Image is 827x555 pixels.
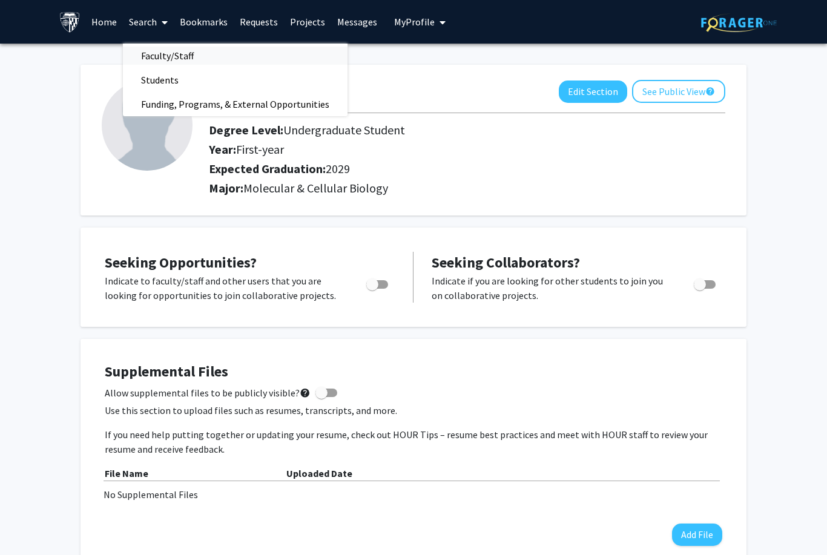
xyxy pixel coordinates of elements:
span: 2029 [326,161,350,176]
span: Faculty/Staff [123,44,212,68]
div: Toggle [361,274,395,292]
a: Projects [284,1,331,43]
button: See Public View [632,80,725,103]
div: Toggle [689,274,722,292]
button: Edit Section [559,80,627,103]
h2: Degree Level: [209,123,657,137]
span: Funding, Programs, & External Opportunities [123,92,348,116]
p: Use this section to upload files such as resumes, transcripts, and more. [105,403,722,418]
h2: Major: [209,181,725,195]
span: Students [123,68,197,92]
img: Profile Picture [102,80,193,171]
span: Allow supplemental files to be publicly visible? [105,386,311,400]
img: ForagerOne Logo [701,13,777,32]
p: Indicate to faculty/staff and other users that you are looking for opportunities to join collabor... [105,274,343,303]
p: If you need help putting together or updating your resume, check out HOUR Tips – resume best prac... [105,427,722,456]
b: Uploaded Date [286,467,352,479]
span: Undergraduate Student [283,122,405,137]
mat-icon: help [705,84,715,99]
img: Johns Hopkins University Logo [59,11,81,33]
span: Seeking Opportunities? [105,253,257,272]
div: No Supplemental Files [104,487,723,502]
a: Students [123,71,348,89]
iframe: Chat [9,501,51,546]
a: Home [85,1,123,43]
a: Requests [234,1,284,43]
button: Add File [672,524,722,546]
span: Seeking Collaborators? [432,253,580,272]
a: Funding, Programs, & External Opportunities [123,95,348,113]
h2: Year: [209,142,657,157]
a: Bookmarks [174,1,234,43]
a: Faculty/Staff [123,47,348,65]
a: Messages [331,1,383,43]
mat-icon: help [300,386,311,400]
h2: Expected Graduation: [209,162,657,176]
span: My Profile [394,16,435,28]
h4: Supplemental Files [105,363,722,381]
span: First-year [236,142,284,157]
span: Molecular & Cellular Biology [243,180,388,195]
a: Search [123,1,174,43]
p: Indicate if you are looking for other students to join you on collaborative projects. [432,274,671,303]
b: File Name [105,467,148,479]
